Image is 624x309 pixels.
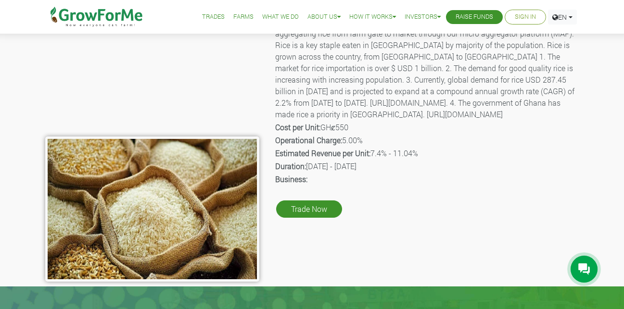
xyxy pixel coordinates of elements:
[275,135,578,146] p: 5.00%
[349,12,396,22] a: How it Works
[275,161,578,172] p: [DATE] - [DATE]
[202,12,225,22] a: Trades
[262,12,299,22] a: What We Do
[515,12,536,22] a: Sign In
[548,10,577,25] a: EN
[275,122,320,132] b: Cost per Unit:
[307,12,341,22] a: About Us
[275,135,342,145] b: Operational Charge:
[275,148,578,159] p: 7.4% - 11.04%
[233,12,254,22] a: Farms
[275,16,578,120] p: This rice trade campaign focuses on the Ghana rice market. We will focus on aggregating rice from...
[275,161,306,171] b: Duration:
[45,136,259,282] img: growforme image
[275,122,578,133] p: GHȼ550
[456,12,493,22] a: Raise Funds
[275,148,370,158] b: Estimated Revenue per Unit:
[275,174,307,184] b: Business:
[276,200,342,218] a: Trade Now
[405,12,441,22] a: Investors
